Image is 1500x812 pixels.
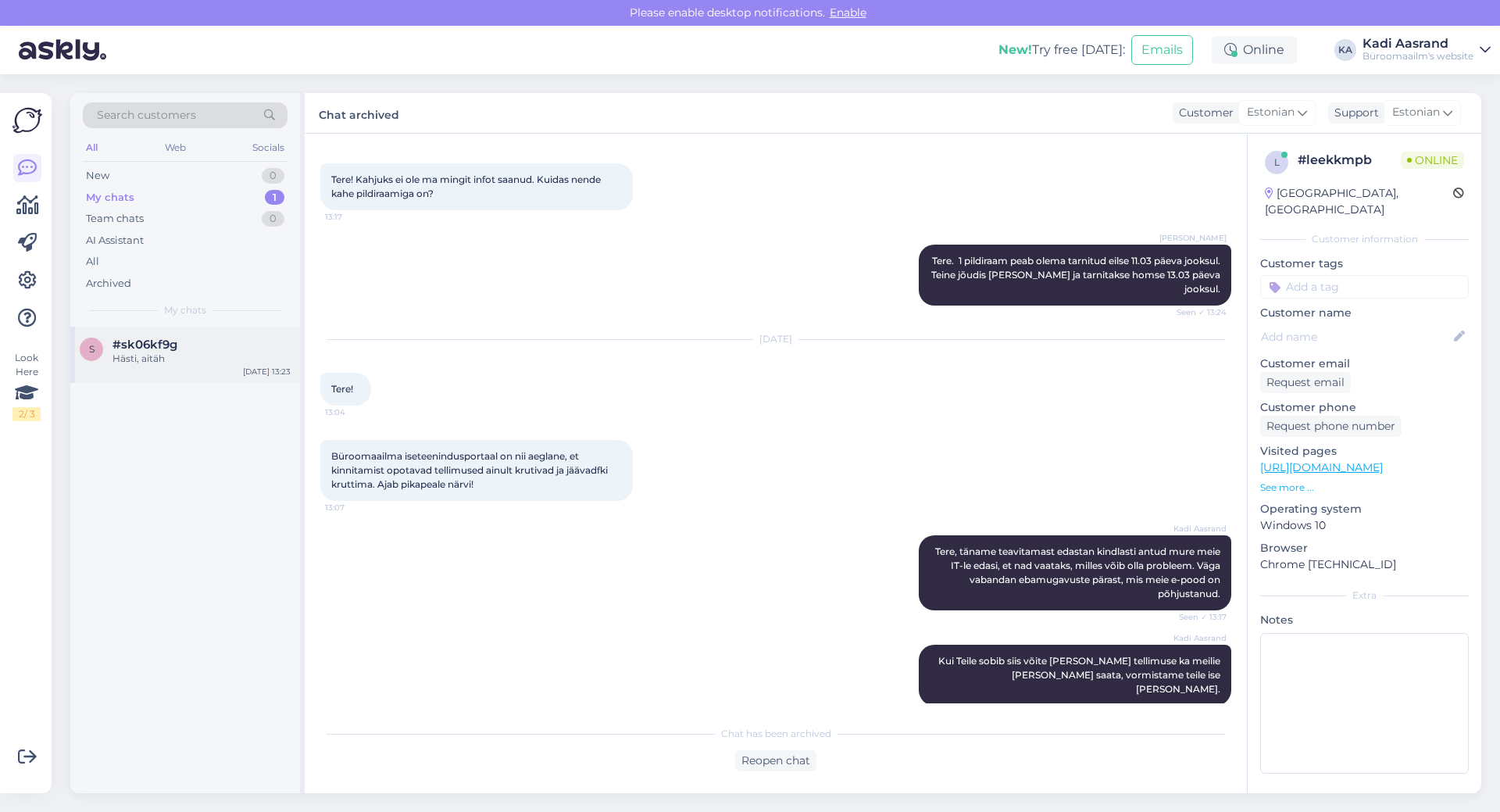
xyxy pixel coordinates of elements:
span: Enable [825,5,871,20]
div: Request email [1260,372,1351,393]
span: Seen ✓ 13:17 [1168,611,1227,623]
p: Chrome [TECHNICAL_ID] [1260,556,1469,573]
p: See more ... [1260,481,1469,495]
div: Customer information [1260,232,1469,246]
div: [DATE] 13:23 [243,366,291,377]
p: Browser [1260,540,1469,556]
div: 0 [262,168,284,184]
img: Askly Logo [12,106,42,135]
button: Emails [1131,35,1193,65]
div: Web [162,138,189,158]
div: KA [1334,39,1356,61]
div: Look Here [12,351,41,421]
span: #sk06kf9g [112,338,177,352]
input: Add a tag [1260,275,1469,299]
div: Try free [DATE]: [998,41,1125,59]
span: 13:17 [325,211,384,223]
p: Customer email [1260,356,1469,372]
span: My chats [164,303,206,317]
div: Socials [249,138,287,158]
a: Kadi AasrandBüroomaailm's website [1362,38,1491,63]
p: Operating system [1260,501,1469,517]
span: Kadi Aasrand [1168,523,1227,535]
span: Tere! Kahjuks ei ole ma mingit infot saanud. Kuidas nende kahe pildiraamiga on? [331,173,603,199]
div: Team chats [86,211,144,227]
div: Kadi Aasrand [1362,38,1473,50]
span: Kui Teile sobib siis võite [PERSON_NAME] tellimuse ka meilie [PERSON_NAME] saata, vormistame teil... [938,655,1223,695]
div: AI Assistant [86,233,144,249]
span: Seen ✓ 13:24 [1168,306,1227,318]
span: 13:04 [325,406,384,418]
div: 2 / 3 [12,407,41,421]
p: Customer tags [1260,256,1469,272]
p: Customer phone [1260,399,1469,416]
label: Chat archived [319,102,399,123]
span: Büroomaailma iseteenindusportaal on nii aeglane, et kinnitamist opotavad tellimused ainult krutiv... [331,450,610,490]
div: # leekkmpb [1298,151,1401,170]
div: Archived [86,276,131,292]
div: Customer [1173,105,1234,121]
div: New [86,168,109,184]
p: Visited pages [1260,443,1469,460]
div: Request phone number [1260,416,1402,437]
div: [DATE] [320,332,1231,346]
span: Tere. 1 pildiraam peab olema tarnitud eilse 11.03 päeva jooksul. Teine jõudis [PERSON_NAME] ja ta... [931,255,1223,295]
span: [PERSON_NAME] [1159,232,1227,244]
p: Customer name [1260,305,1469,321]
div: Support [1328,105,1379,121]
a: [URL][DOMAIN_NAME] [1260,460,1383,474]
span: Estonian [1247,104,1295,121]
div: Reopen chat [735,750,816,771]
input: Add name [1261,328,1451,345]
span: Tere! [331,383,353,395]
span: s [89,343,95,355]
span: 13:07 [325,502,384,513]
div: Büroomaailm's website [1362,50,1473,63]
div: My chats [86,190,134,206]
div: All [83,138,101,158]
div: All [86,254,99,270]
div: Hästi, aitäh [112,352,291,366]
span: Chat has been archived [721,727,831,741]
span: Search customers [97,107,196,123]
p: Notes [1260,612,1469,628]
div: 1 [265,190,284,206]
span: Online [1401,152,1464,169]
span: Estonian [1392,104,1440,121]
span: Kadi Aasrand [1168,632,1227,644]
div: 0 [262,211,284,227]
span: l [1274,156,1280,168]
p: Windows 10 [1260,517,1469,534]
b: New! [998,42,1032,57]
div: Extra [1260,588,1469,603]
div: [GEOGRAPHIC_DATA], [GEOGRAPHIC_DATA] [1265,185,1453,218]
div: Online [1212,36,1297,64]
span: Tere, täname teavitamast edastan kindlasti antud mure meie IT-le edasi, et nad vaataks, milles võ... [935,546,1223,599]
